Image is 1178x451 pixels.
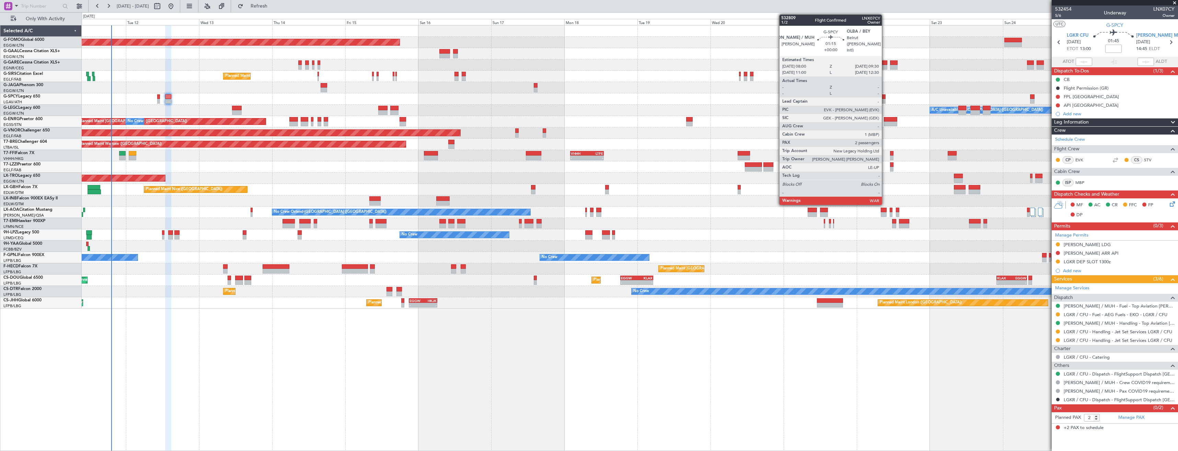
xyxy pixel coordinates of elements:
span: G-LEGC [3,106,18,110]
a: 9H-YAAGlobal 5000 [3,242,42,246]
span: [DATE] [1136,39,1150,46]
a: EGNR/CEG [3,66,24,71]
div: Sun 17 [491,19,564,25]
input: --:-- [1076,58,1092,66]
span: ETOT [1067,46,1078,53]
div: Thu 21 [784,19,857,25]
span: T7-EMI [3,219,17,223]
span: CS-DOU [3,276,20,280]
a: LGKR / CFU - Handling - Jet Set Services LGKR / CFU [1064,329,1172,335]
span: Owner [1153,13,1175,19]
div: - [571,156,587,160]
a: T7-EMIHawker 900XP [3,219,45,223]
div: Flight Permission (GR) [1064,85,1109,91]
div: No Crew [542,252,557,263]
a: EGGW/LTN [3,111,24,116]
span: (1/3) [1153,67,1163,74]
span: T7-BRE [3,140,18,144]
div: Wed 13 [199,19,272,25]
a: F-HECDFalcon 7X [3,264,37,268]
a: Manage Permits [1055,232,1088,239]
span: T7-FFI [3,151,15,155]
div: EGGW [621,276,637,280]
div: Mon 18 [564,19,637,25]
div: Planned Maint [GEOGRAPHIC_DATA] ([GEOGRAPHIC_DATA]) [225,71,333,81]
div: Tue 19 [637,19,711,25]
a: STV [1144,157,1159,163]
a: [PERSON_NAME] / MUH - Fuel - Top Aviation [PERSON_NAME]/MUH [1064,303,1175,309]
div: LTFE [587,151,603,155]
a: LX-GBHFalcon 7X [3,185,37,189]
div: No Crew [128,116,143,127]
div: - [1012,280,1026,285]
span: Charter [1054,345,1071,353]
a: LGKR / CFU - Catering [1064,354,1110,360]
div: - [621,280,637,285]
span: 5/6 [1055,13,1072,19]
span: [DATE] - [DATE] [117,3,149,9]
a: EDLW/DTM [3,190,24,195]
a: G-FOMOGlobal 6000 [3,38,44,42]
a: VHHH/HKG [3,156,24,161]
div: EGGW [1012,276,1026,280]
a: LFPB/LBG [3,303,21,309]
span: (3/6) [1153,275,1163,282]
div: ISP [1062,179,1074,186]
span: 14:45 [1136,46,1147,53]
span: (0/3) [1153,222,1163,229]
span: Only With Activity [18,16,72,21]
a: LGKR / CFU - Fuel - AEG Fuels - EKO - LGKR / CFU [1064,312,1167,317]
div: Underway [1104,9,1126,16]
a: LX-AOACitation Mustang [3,208,53,212]
a: MBP [1075,180,1091,186]
div: Sat 16 [418,19,492,25]
a: EGLF/FAB [3,167,21,173]
a: LFPB/LBG [3,292,21,297]
div: No Crew [402,230,417,240]
div: FPL [GEOGRAPHIC_DATA] [1064,94,1119,100]
a: Schedule Crew [1055,136,1085,143]
button: Refresh [234,1,276,12]
span: G-GARE [3,60,19,65]
span: Crew [1054,127,1066,135]
span: FP [1148,202,1153,209]
a: [PERSON_NAME] / MUH - Crew COVID19 requirements [1064,380,1175,385]
a: FCBB/BZV [3,247,22,252]
a: G-SIRSCitation Excel [3,72,43,76]
span: Others [1054,362,1069,370]
div: Fri 15 [345,19,418,25]
div: - [409,303,423,307]
span: (0/2) [1153,404,1163,411]
a: LGKR / CFU - Handling - Jet Set Services LGKR / CFU [1064,337,1172,343]
span: LGKR CFU [1067,32,1088,39]
a: LFMD/CEQ [3,235,23,241]
button: UTC [1053,21,1065,27]
div: Planned Maint Nice ([GEOGRAPHIC_DATA]) [146,184,222,195]
span: 532454 [1055,5,1072,13]
div: Sun 24 [1003,19,1076,25]
div: CS [1131,156,1142,164]
span: Permits [1054,222,1070,230]
a: CS-DTRFalcon 2000 [3,287,42,291]
span: +2 PAX to schedule [1064,425,1104,431]
span: Dispatch [1054,294,1073,302]
div: Planned Maint Sofia [225,286,260,297]
button: Only With Activity [8,13,74,24]
span: CS-DTR [3,287,18,291]
span: DP [1076,212,1083,219]
div: - [423,303,437,307]
span: ELDT [1149,46,1160,53]
span: Leg Information [1054,118,1089,126]
span: G-ENRG [3,117,20,121]
div: - [997,280,1012,285]
a: G-ENRGPraetor 600 [3,117,43,121]
div: Sat 23 [930,19,1003,25]
a: CS-DOUGlobal 6500 [3,276,43,280]
div: KLAX [637,276,652,280]
div: Planned Maint [GEOGRAPHIC_DATA] ([GEOGRAPHIC_DATA]) [660,264,769,274]
span: LX-AOA [3,208,19,212]
span: Dispatch To-Dos [1054,67,1089,75]
span: FFC [1129,202,1137,209]
div: Fri 22 [857,19,930,25]
span: LX-GBH [3,185,19,189]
